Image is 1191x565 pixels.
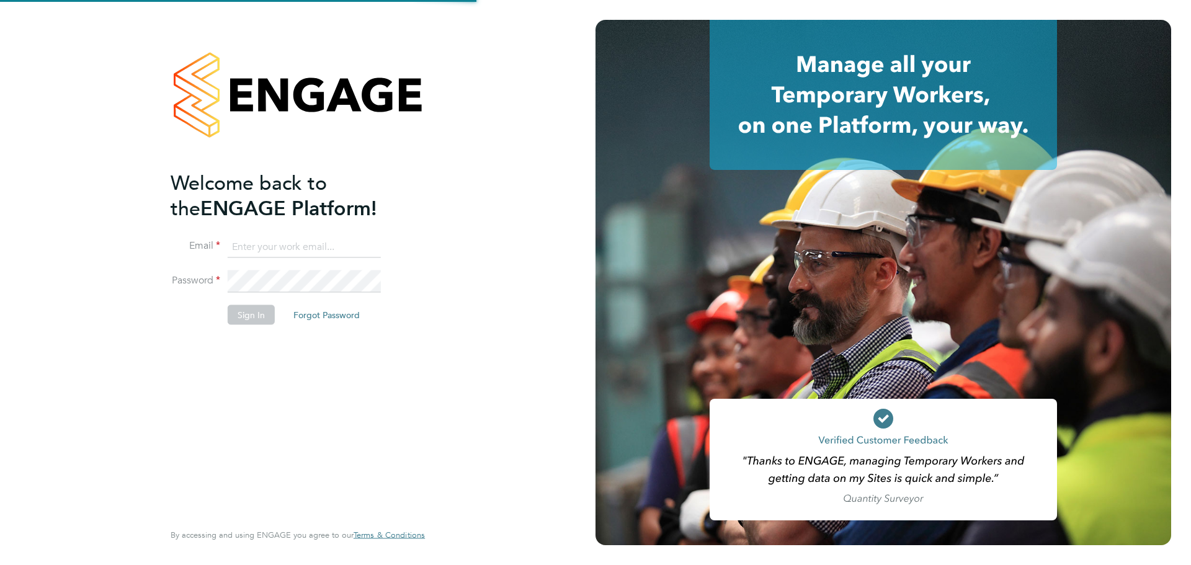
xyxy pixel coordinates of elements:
button: Forgot Password [283,305,370,325]
label: Email [171,239,220,252]
span: Welcome back to the [171,171,327,220]
span: By accessing and using ENGAGE you agree to our [171,530,425,540]
h2: ENGAGE Platform! [171,170,413,221]
button: Sign In [228,305,275,325]
a: Terms & Conditions [354,530,425,540]
input: Enter your work email... [228,236,381,258]
label: Password [171,274,220,287]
